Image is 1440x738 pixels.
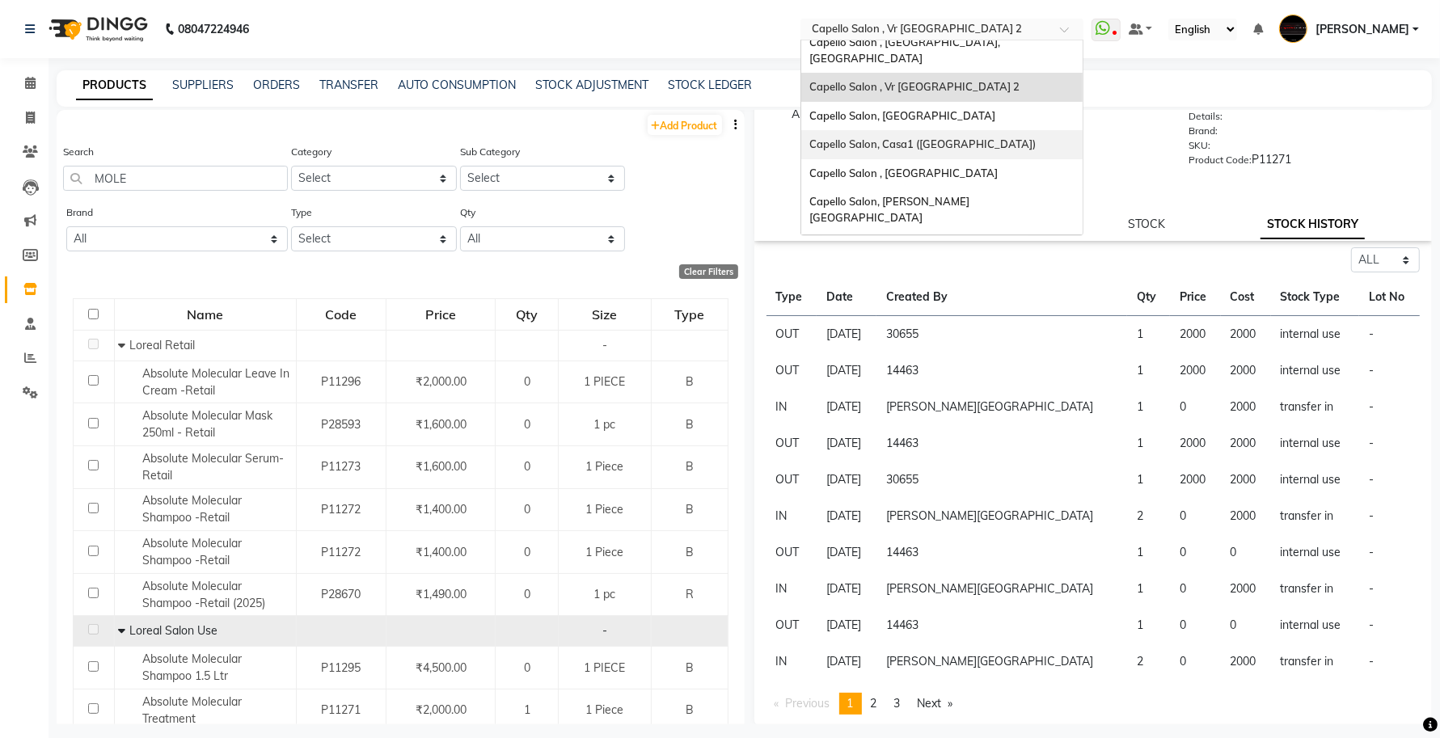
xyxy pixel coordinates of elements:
td: 1 [1127,316,1170,353]
td: IN [766,571,817,607]
span: 2 [871,696,877,711]
span: R [686,587,694,601]
span: [PERSON_NAME] [1315,21,1409,38]
td: 0 [1170,607,1221,643]
td: 30655 [876,316,1126,353]
label: Search [63,145,94,159]
td: transfer in [1271,571,1359,607]
img: logo [41,6,152,52]
span: ₹1,400.00 [416,502,467,517]
div: Price [387,300,494,329]
div: Code [298,300,385,329]
div: Qty [496,300,557,329]
label: Brand [66,205,93,220]
td: 1 [1127,462,1170,498]
td: OUT [766,425,817,462]
td: - [1359,389,1420,425]
div: Clear Filters [679,264,738,279]
span: Previous [786,696,830,711]
td: IN [766,389,817,425]
label: SKU: [1189,138,1210,153]
a: STOCK ADJUSTMENT [535,78,648,92]
span: Capello Salon , Vr [GEOGRAPHIC_DATA] 2 [809,80,1020,93]
span: ₹1,600.00 [416,459,467,474]
td: 2000 [1170,462,1221,498]
th: Date [817,279,876,316]
span: 1 pc [593,417,615,432]
td: 2000 [1170,316,1221,353]
label: Type [291,205,312,220]
label: Category [291,145,331,159]
span: ₹2,000.00 [416,374,467,389]
td: - [1359,571,1420,607]
td: [DATE] [817,643,876,680]
label: Product Code: [1189,153,1252,167]
td: - [1359,352,1420,389]
td: 0 [1170,571,1221,607]
td: 1 [1127,352,1170,389]
td: 1 [1127,571,1170,607]
td: 0 [1221,534,1271,571]
td: 0 [1170,534,1221,571]
td: [DATE] [817,352,876,389]
th: Lot No [1359,279,1420,316]
td: internal use [1271,316,1359,353]
td: 2000 [1170,352,1221,389]
td: - [1359,607,1420,643]
td: [DATE] [817,607,876,643]
td: 0 [1170,389,1221,425]
td: - [1359,498,1420,534]
th: Type [766,279,817,316]
td: 1 [1127,389,1170,425]
span: Absolute Molecular Shampoo 1.5 Ltr [142,652,242,683]
td: [DATE] [817,462,876,498]
span: P28670 [321,587,361,601]
a: TRANSFER [319,78,378,92]
a: SUPPLIERS [172,78,234,92]
td: 2000 [1221,462,1271,498]
th: Qty [1127,279,1170,316]
div: P11271 [1189,151,1416,174]
td: IN [766,498,817,534]
td: - [1359,462,1420,498]
td: OUT [766,316,817,353]
td: internal use [1271,607,1359,643]
td: internal use [1271,534,1359,571]
td: IN [766,643,817,680]
td: 1 [1127,607,1170,643]
span: 1 [524,702,530,717]
th: Price [1170,279,1221,316]
span: Absolute Molecular Leave In Cream -Retail [142,366,289,398]
td: 30655 [876,462,1126,498]
a: STOCK [1128,217,1165,231]
label: Qty [460,205,475,220]
span: Collapse Row [118,623,129,638]
td: internal use [1271,352,1359,389]
span: 1 PIECE [584,660,625,675]
td: [PERSON_NAME][GEOGRAPHIC_DATA] [876,643,1126,680]
span: 0 [524,374,530,389]
td: 2 [1127,498,1170,534]
td: internal use [1271,425,1359,462]
label: Sub Category [460,145,520,159]
td: transfer in [1271,498,1359,534]
td: 2000 [1170,425,1221,462]
span: Loreal Retail [129,338,195,352]
span: Absolute Molecular Shampoo -Retail [142,493,242,525]
span: ₹1,400.00 [416,545,467,559]
td: 14463 [876,425,1126,462]
a: Next [910,693,961,715]
td: 2000 [1221,498,1271,534]
span: ₹2,000.00 [416,702,467,717]
span: ₹1,490.00 [416,587,467,601]
td: 0 [1170,498,1221,534]
th: Cost [1221,279,1271,316]
span: P11296 [321,374,361,389]
a: STOCK HISTORY [1261,210,1365,239]
td: [PERSON_NAME][GEOGRAPHIC_DATA] [876,571,1126,607]
label: Details: [1189,109,1223,124]
span: Absolute Molecular Shampoo -Retail [142,536,242,567]
span: 1 Piece [585,502,623,517]
td: [DATE] [817,316,876,353]
span: Absolute Molecular Serum- Retail [142,451,284,483]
